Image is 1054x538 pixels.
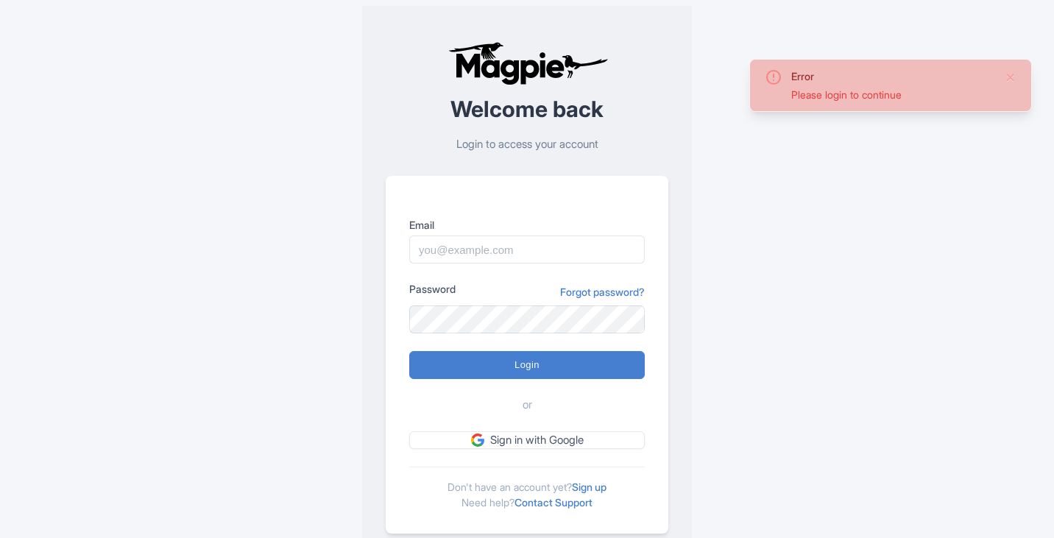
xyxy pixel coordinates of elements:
div: Error [791,68,993,84]
a: Contact Support [514,496,593,509]
a: Sign in with Google [409,431,645,450]
img: logo-ab69f6fb50320c5b225c76a69d11143b.png [445,41,610,85]
img: google.svg [471,433,484,447]
input: Login [409,351,645,379]
p: Login to access your account [386,136,668,153]
a: Sign up [572,481,606,493]
a: Forgot password? [560,284,645,300]
button: Close [1005,68,1016,86]
input: you@example.com [409,236,645,263]
div: Please login to continue [791,87,993,102]
span: or [523,397,532,414]
h2: Welcome back [386,97,668,121]
div: Don't have an account yet? Need help? [409,467,645,510]
label: Email [409,217,645,233]
label: Password [409,281,456,297]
